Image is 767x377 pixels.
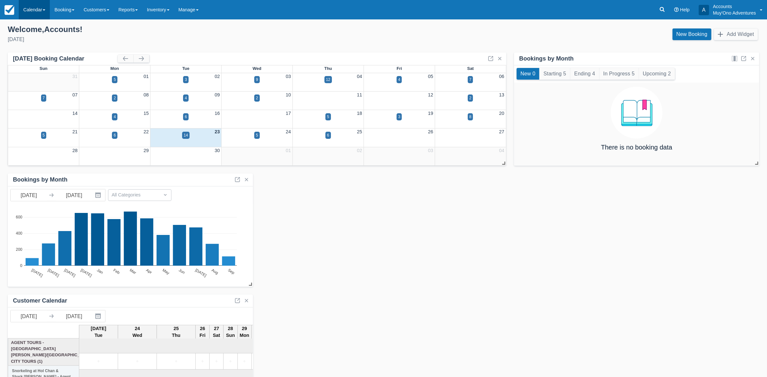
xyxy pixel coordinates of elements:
a: 29 [144,148,149,153]
a: 02 [357,148,362,153]
span: Help [680,7,690,12]
div: 14 [184,132,188,138]
a: + [197,358,208,365]
a: 13 [499,92,504,97]
a: 20 [499,111,504,116]
div: 7 [43,95,45,101]
a: + [239,358,250,365]
div: 3 [185,77,187,83]
a: 03 [428,148,433,153]
span: Fri [397,66,402,71]
th: 26 Fri [196,325,210,339]
div: Customer Calendar [13,297,67,305]
span: Tue [182,66,189,71]
th: [DATE] Tue [79,325,118,339]
a: 23 [215,129,220,134]
a: 10 [286,92,291,97]
a: 15 [144,111,149,116]
span: Mon [110,66,119,71]
p: Accounts [713,3,756,10]
div: A [699,5,709,15]
a: 25 [357,129,362,134]
th: 27 Sat [210,325,224,339]
div: 4 [114,114,116,120]
a: 03 [286,74,291,79]
a: 06 [499,74,504,79]
div: 5 [256,132,258,138]
div: 5 [43,132,45,138]
th: 30 Tue [251,325,265,339]
th: 24 Wed [118,325,157,339]
a: + [120,358,155,365]
a: 14 [72,111,78,116]
div: [DATE] [8,36,378,43]
input: End Date [56,310,92,322]
div: 2 [114,95,116,101]
i: Help [674,7,679,12]
p: Muy'Ono Adventures [713,10,756,16]
a: 22 [144,129,149,134]
h4: There is no booking data [601,144,672,151]
a: 02 [215,74,220,79]
button: Add Widget [714,28,758,40]
a: 19 [428,111,433,116]
input: Start Date [11,189,47,201]
div: 6 [114,132,116,138]
a: 31 [72,74,78,79]
img: booking.png [611,87,663,139]
a: + [81,358,116,365]
div: Bookings by Month [13,176,68,183]
a: 04 [357,74,362,79]
span: Sat [467,66,474,71]
span: Wed [253,66,261,71]
a: New Booking [673,28,711,40]
th: 29 Mon [237,325,251,339]
div: 5 [327,114,329,120]
a: 04 [499,148,504,153]
a: 11 [357,92,362,97]
div: 9 [256,77,258,83]
div: Bookings by Month [519,55,574,62]
button: New 0 [517,68,539,80]
button: Ending 4 [570,68,599,80]
a: 01 [144,74,149,79]
div: 2 [256,95,258,101]
img: checkfront-main-nav-mini-logo.png [5,5,14,15]
a: 05 [428,74,433,79]
a: 21 [72,129,78,134]
div: Welcome , Accounts ! [8,25,378,34]
div: [DATE] Booking Calendar [13,55,118,62]
a: Agent Tours - [GEOGRAPHIC_DATA][PERSON_NAME]/[GEOGRAPHIC_DATA] City Tours (1) [10,339,78,365]
a: 08 [144,92,149,97]
a: 28 [72,148,78,153]
input: End Date [56,189,92,201]
a: 16 [215,111,220,116]
div: 6 [327,132,329,138]
a: 09 [215,92,220,97]
div: 4 [398,77,400,83]
a: + [159,358,194,365]
button: Upcoming 2 [639,68,675,80]
a: 26 [428,129,433,134]
div: 7 [469,77,472,83]
button: Starting 5 [540,68,570,80]
th: 28 Sun [224,325,237,339]
span: Sun [39,66,47,71]
div: 12 [326,77,330,83]
div: 6 [185,114,187,120]
a: 27 [499,129,504,134]
input: Start Date [11,310,47,322]
a: 17 [286,111,291,116]
div: 2 [469,95,472,101]
a: + [211,358,222,365]
a: 30 [215,148,220,153]
span: Dropdown icon [162,192,169,198]
div: 3 [398,114,400,120]
div: 4 [185,95,187,101]
a: 12 [428,92,433,97]
a: 01 [286,148,291,153]
button: Interact with the calendar and add the check-in date for your trip. [92,310,105,322]
a: 24 [286,129,291,134]
div: 8 [469,114,472,120]
a: + [225,358,236,365]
